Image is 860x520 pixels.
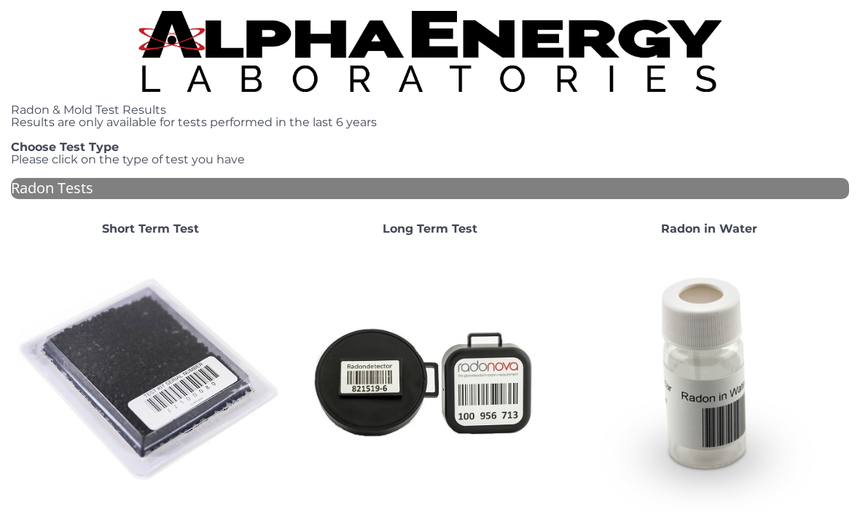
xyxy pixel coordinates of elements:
[138,11,722,92] img: TightCrop.jpg
[11,152,245,166] span: Please click on the type of test you have
[11,140,119,154] strong: Choose Test Type
[296,247,563,514] img: Radtrak2vsRadtrak3.jpg
[661,222,757,236] strong: Radon in Water
[383,222,477,236] strong: Long Term Test
[11,104,849,117] h1: Radon & Mold Test Results
[17,247,284,514] img: ShortTerm.jpg
[576,247,843,514] img: RadoninWater.jpg
[11,116,849,129] h4: Results are only available for tests performed in the last 6 years
[11,178,849,199] div: Radon Tests
[102,222,199,236] strong: Short Term Test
